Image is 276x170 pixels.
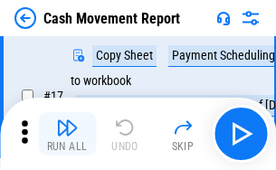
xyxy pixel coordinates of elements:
[47,141,88,152] div: Run All
[43,89,63,103] span: # 17
[240,7,262,29] img: Settings menu
[56,117,78,138] img: Run All
[14,7,36,29] img: Back
[38,112,96,156] button: Run All
[226,119,255,148] img: Main button
[216,11,231,25] img: Support
[172,141,195,152] div: Skip
[92,45,157,67] div: Copy Sheet
[154,112,212,156] button: Skip
[43,10,180,27] div: Cash Movement Report
[71,74,131,88] div: to workbook
[172,117,194,138] img: Skip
